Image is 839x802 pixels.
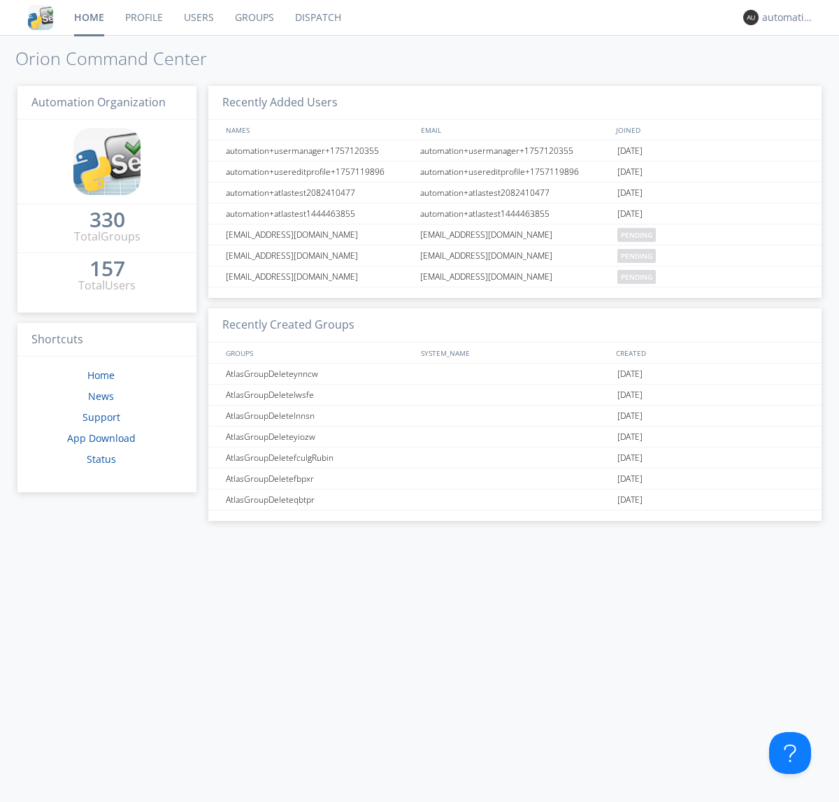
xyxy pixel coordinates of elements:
[208,266,822,287] a: [EMAIL_ADDRESS][DOMAIN_NAME][EMAIL_ADDRESS][DOMAIN_NAME]pending
[208,385,822,406] a: AtlasGroupDeletelwsfe[DATE]
[87,452,116,466] a: Status
[222,141,416,161] div: automation+usermanager+1757120355
[417,120,612,140] div: EMAIL
[208,224,822,245] a: [EMAIL_ADDRESS][DOMAIN_NAME][EMAIL_ADDRESS][DOMAIN_NAME]pending
[222,266,416,287] div: [EMAIL_ADDRESS][DOMAIN_NAME]
[222,406,416,426] div: AtlasGroupDeletelnnsn
[417,266,614,287] div: [EMAIL_ADDRESS][DOMAIN_NAME]
[208,203,822,224] a: automation+atlastest1444463855automation+atlastest1444463855[DATE]
[67,431,136,445] a: App Download
[612,120,808,140] div: JOINED
[222,468,416,489] div: AtlasGroupDeletefbpxr
[417,203,614,224] div: automation+atlastest1444463855
[17,323,196,357] h3: Shortcuts
[617,385,643,406] span: [DATE]
[222,120,414,140] div: NAMES
[769,732,811,774] iframe: Toggle Customer Support
[208,468,822,489] a: AtlasGroupDeletefbpxr[DATE]
[617,447,643,468] span: [DATE]
[208,308,822,343] h3: Recently Created Groups
[617,141,643,162] span: [DATE]
[222,364,416,384] div: AtlasGroupDeleteynncw
[222,162,416,182] div: automation+usereditprofile+1757119896
[208,86,822,120] h3: Recently Added Users
[617,203,643,224] span: [DATE]
[208,447,822,468] a: AtlasGroupDeletefculgRubin[DATE]
[617,406,643,427] span: [DATE]
[89,262,125,278] a: 157
[87,368,115,382] a: Home
[222,182,416,203] div: automation+atlastest2082410477
[417,224,614,245] div: [EMAIL_ADDRESS][DOMAIN_NAME]
[88,389,114,403] a: News
[617,489,643,510] span: [DATE]
[417,162,614,182] div: automation+usereditprofile+1757119896
[74,229,141,245] div: Total Groups
[222,427,416,447] div: AtlasGroupDeleteyiozw
[222,489,416,510] div: AtlasGroupDeleteqbtpr
[208,406,822,427] a: AtlasGroupDeletelnnsn[DATE]
[617,427,643,447] span: [DATE]
[208,427,822,447] a: AtlasGroupDeleteyiozw[DATE]
[417,182,614,203] div: automation+atlastest2082410477
[417,141,614,161] div: automation+usermanager+1757120355
[73,128,141,195] img: cddb5a64eb264b2086981ab96f4c1ba7
[89,262,125,275] div: 157
[208,182,822,203] a: automation+atlastest2082410477automation+atlastest2082410477[DATE]
[617,228,656,242] span: pending
[617,468,643,489] span: [DATE]
[89,213,125,229] a: 330
[28,5,53,30] img: cddb5a64eb264b2086981ab96f4c1ba7
[208,141,822,162] a: automation+usermanager+1757120355automation+usermanager+1757120355[DATE]
[208,364,822,385] a: AtlasGroupDeleteynncw[DATE]
[612,343,808,363] div: CREATED
[208,489,822,510] a: AtlasGroupDeleteqbtpr[DATE]
[208,162,822,182] a: automation+usereditprofile+1757119896automation+usereditprofile+1757119896[DATE]
[617,270,656,284] span: pending
[222,224,416,245] div: [EMAIL_ADDRESS][DOMAIN_NAME]
[222,343,414,363] div: GROUPS
[617,162,643,182] span: [DATE]
[31,94,166,110] span: Automation Organization
[78,278,136,294] div: Total Users
[83,410,120,424] a: Support
[222,203,416,224] div: automation+atlastest1444463855
[208,245,822,266] a: [EMAIL_ADDRESS][DOMAIN_NAME][EMAIL_ADDRESS][DOMAIN_NAME]pending
[222,385,416,405] div: AtlasGroupDeletelwsfe
[222,245,416,266] div: [EMAIL_ADDRESS][DOMAIN_NAME]
[617,364,643,385] span: [DATE]
[417,245,614,266] div: [EMAIL_ADDRESS][DOMAIN_NAME]
[222,447,416,468] div: AtlasGroupDeletefculgRubin
[417,343,612,363] div: SYSTEM_NAME
[617,249,656,263] span: pending
[89,213,125,227] div: 330
[762,10,815,24] div: automation+atlas0031
[743,10,759,25] img: 373638.png
[617,182,643,203] span: [DATE]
